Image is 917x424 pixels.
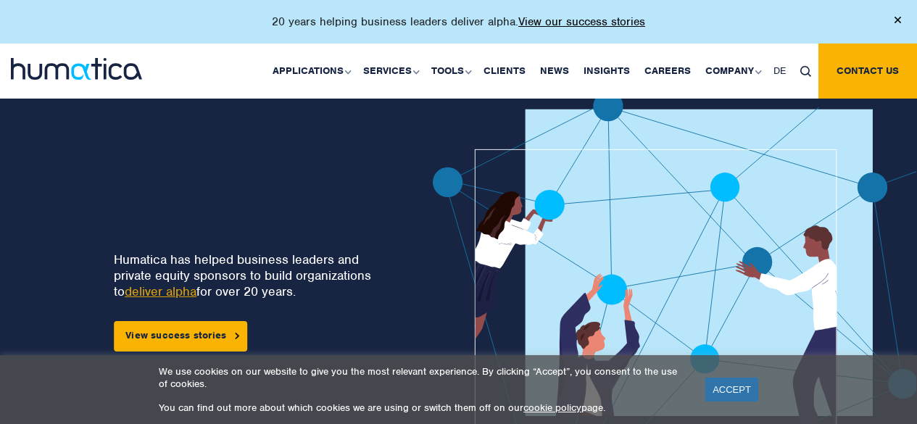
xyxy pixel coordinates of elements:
[523,402,581,414] a: cookie policy
[235,333,239,339] img: arrowicon
[518,14,645,29] a: View our success stories
[272,14,645,29] p: 20 years helping business leaders deliver alpha.
[356,43,424,99] a: Services
[125,283,196,299] a: deliver alpha
[637,43,698,99] a: Careers
[698,43,766,99] a: Company
[265,43,356,99] a: Applications
[773,65,786,77] span: DE
[476,43,533,99] a: Clients
[114,321,247,352] a: View success stories
[800,66,811,77] img: search_icon
[159,402,687,414] p: You can find out more about which cookies we are using or switch them off on our page.
[114,252,381,299] p: Humatica has helped business leaders and private equity sponsors to build organizations to for ov...
[159,365,687,390] p: We use cookies on our website to give you the most relevant experience. By clicking “Accept”, you...
[818,43,917,99] a: Contact us
[705,378,758,402] a: ACCEPT
[576,43,637,99] a: Insights
[424,43,476,99] a: Tools
[11,58,142,80] img: logo
[766,43,793,99] a: DE
[533,43,576,99] a: News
